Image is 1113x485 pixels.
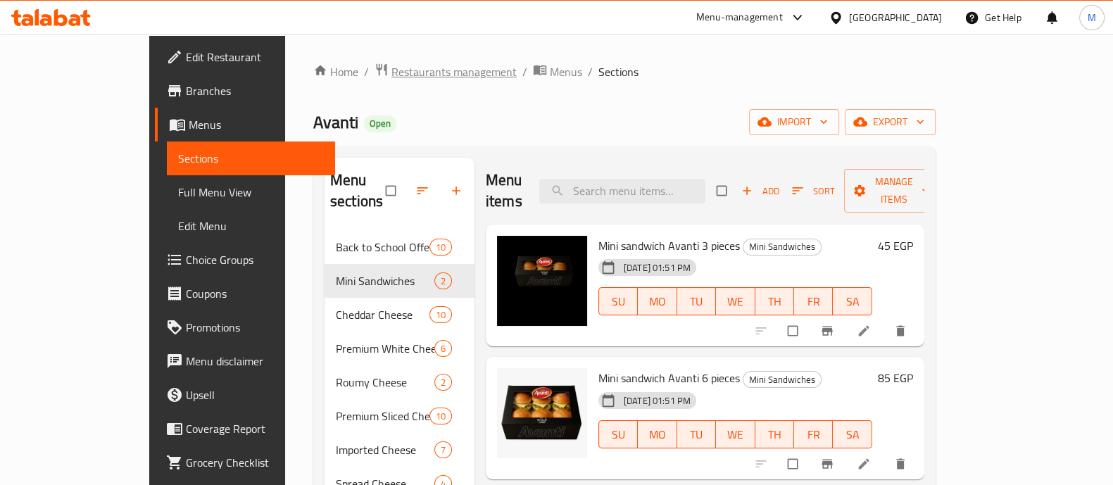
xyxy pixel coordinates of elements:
nav: breadcrumb [313,63,936,81]
span: Menu disclaimer [186,353,324,370]
span: SA [838,424,866,445]
span: Branches [186,82,324,99]
div: Menu-management [696,9,783,26]
span: Select to update [779,317,809,344]
span: 2 [435,275,451,288]
a: Menus [533,63,582,81]
div: Roumy Cheese [336,374,434,391]
span: TU [683,424,710,445]
div: Mini Sandwiches [743,239,822,256]
span: Choice Groups [186,251,324,268]
input: search [539,179,705,203]
span: Mini Sandwiches [743,239,821,255]
span: Back to School Offers [336,239,429,256]
span: Premium White Cheese [336,340,434,357]
div: Roumy Cheese2 [325,365,474,399]
span: Sort sections [407,175,441,206]
span: export [856,113,924,131]
div: items [434,272,452,289]
span: Edit Restaurant [186,49,324,65]
div: items [434,340,452,357]
button: SA [833,287,872,315]
span: 10 [430,410,451,423]
a: Sections [167,141,335,175]
button: MO [638,287,677,315]
span: MO [643,291,671,312]
div: items [429,239,452,256]
button: Branch-specific-item [812,315,845,346]
span: Open [364,118,396,130]
span: 6 [435,342,451,355]
button: SU [598,287,638,315]
div: items [429,306,452,323]
span: Premium Sliced Cheese [336,408,429,424]
span: [DATE] 01:51 PM [618,261,696,275]
div: Imported Cheese [336,441,434,458]
span: Mini Sandwiches [336,272,434,289]
h6: 85 EGP [878,368,913,388]
span: Menus [550,63,582,80]
div: Cheddar Cheese10 [325,298,474,332]
span: Sort items [783,180,844,202]
span: Add [741,183,779,199]
span: Mini sandwich Avanti 3 pieces [598,235,740,256]
img: Mini sandwich Avanti 3 pieces [497,236,587,326]
button: MO [638,420,677,448]
span: Sections [598,63,639,80]
span: Avanti [313,106,358,138]
div: Imported Cheese7 [325,433,474,467]
span: Restaurants management [391,63,517,80]
button: TU [677,287,716,315]
li: / [364,63,369,80]
span: Menus [189,116,324,133]
button: Add [738,180,783,202]
span: 10 [430,308,451,322]
button: WE [716,287,755,315]
button: TU [677,420,716,448]
div: [GEOGRAPHIC_DATA] [849,10,942,25]
h2: Menu sections [330,170,386,212]
a: Upsell [155,378,335,412]
a: Menus [155,108,335,141]
button: Branch-specific-item [812,448,845,479]
button: TH [755,420,794,448]
span: Mini sandwich Avanti 6 pieces [598,367,740,389]
button: Manage items [844,169,944,213]
span: Promotions [186,319,324,336]
button: delete [885,315,919,346]
span: FR [800,291,827,312]
button: export [845,109,936,135]
button: FR [794,287,833,315]
a: Coverage Report [155,412,335,446]
span: [DATE] 01:51 PM [618,394,696,408]
button: delete [885,448,919,479]
a: Menu disclaimer [155,344,335,378]
span: SA [838,291,866,312]
div: Premium White Cheese6 [325,332,474,365]
span: Manage items [855,173,933,208]
span: Upsell [186,386,324,403]
span: TH [761,291,788,312]
button: import [749,109,839,135]
span: Coverage Report [186,420,324,437]
span: Edit Menu [178,218,324,234]
span: Grocery Checklist [186,454,324,471]
div: Mini Sandwiches2 [325,264,474,298]
span: Cheddar Cheese [336,306,429,323]
span: Select all sections [377,177,407,204]
a: Promotions [155,310,335,344]
span: import [760,113,828,131]
span: WE [722,291,749,312]
span: Add item [738,180,783,202]
div: items [429,408,452,424]
h6: 45 EGP [878,236,913,256]
span: Mini Sandwiches [743,372,821,388]
h2: Menu items [486,170,522,212]
span: FR [800,424,827,445]
a: Full Menu View [167,175,335,209]
span: WE [722,424,749,445]
span: Select section [708,177,738,204]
